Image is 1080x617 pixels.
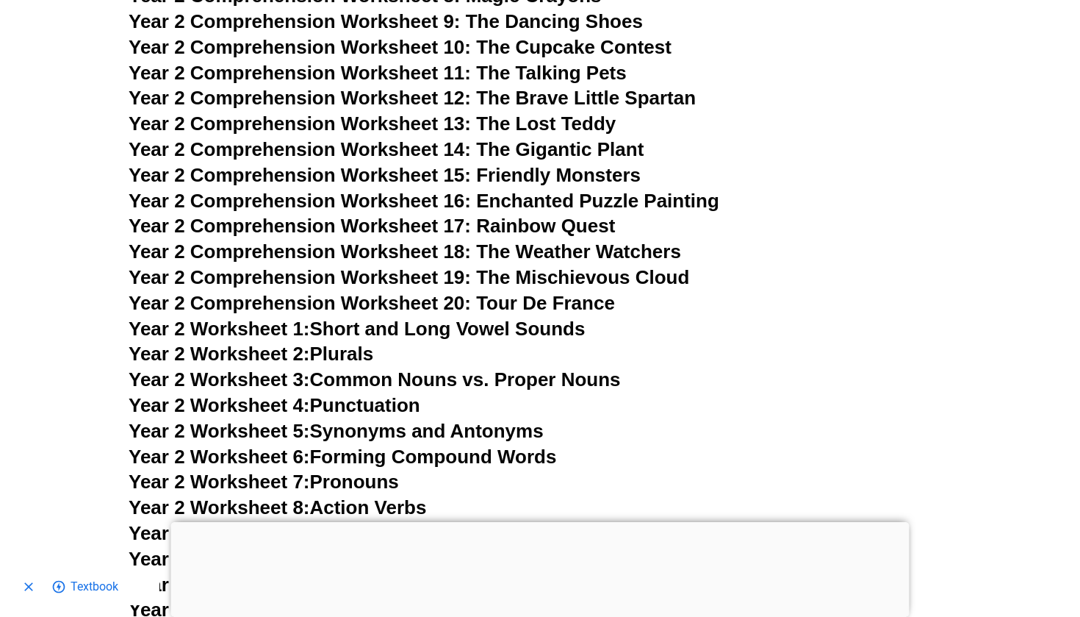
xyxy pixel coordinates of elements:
a: Year 2 Worksheet 3:Common Nouns vs. Proper Nouns [129,368,621,390]
iframe: Chat Widget [828,451,1080,617]
a: Year 2 Comprehension Worksheet 15: Friendly Monsters [129,164,641,186]
a: Year 2 Worksheet 2:Plurals [129,343,373,365]
a: Year 2 Comprehension Worksheet 19: The Mischievous Cloud [129,266,689,288]
a: Year 2 Comprehension Worksheet 17: Rainbow Quest [129,215,615,237]
span: Year 2 Worksheet 3: [129,368,310,390]
a: Year 2 Comprehension Worksheet 13: The Lost Teddy [129,113,616,135]
span: Year 2 Worksheet 1: [129,318,310,340]
span: Year 2 Worksheet 6: [129,446,310,468]
a: Year 2 Comprehension Worksheet 9: The Dancing Shoes [129,10,643,32]
span: Year 2 Worksheet 8: [129,496,310,518]
a: Year 2 Worksheet 1:Short and Long Vowel Sounds [129,318,585,340]
span: Year 2 Worksheet 4: [129,394,310,416]
span: Year 2 Worksheet 10: [129,548,320,570]
span: Go to shopping options for Textbook [71,571,118,600]
a: Year 2 Comprehension Worksheet 14: The Gigantic Plant [129,138,644,160]
a: Year 2 Comprehension Worksheet 11: The Talking Pets [129,62,627,84]
a: Year 2 Comprehension Worksheet 18: The Weather Watchers [129,240,681,263]
a: Year 2 Worksheet 9:Adjective [129,522,395,544]
a: Year 2 Worksheet 6:Forming Compound Words [129,446,556,468]
a: Year 2 Worksheet 7:Pronouns [129,471,399,493]
a: Year 2 Comprehension Worksheet 20: Tour De France [129,292,615,314]
span: Year 2 Worksheet 9: [129,522,310,544]
svg: Close shopping anchor [21,579,36,594]
a: Year 2 Comprehension Worksheet 16: Enchanted Puzzle Painting [129,190,719,212]
a: Year 2 Comprehension Worksheet 10: The Cupcake Contest [129,36,672,58]
a: Year 2 Worksheet 8:Action Verbs [129,496,426,518]
a: Year 2 Worksheet 4:Punctuation [129,394,420,416]
a: Year 2 Worksheet 10:Past Tense Verbs [129,548,477,570]
span: Year 2 Worksheet 2: [129,343,310,365]
a: Year 2 Worksheet 5:Synonyms and Antonyms [129,420,544,442]
span: Year 2 Worksheet 7: [129,471,310,493]
span: Year 2 Worksheet 5: [129,420,310,442]
a: Year 2 Comprehension Worksheet 12: The Brave Little Spartan [129,87,696,109]
iframe: Advertisement [171,522,910,613]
